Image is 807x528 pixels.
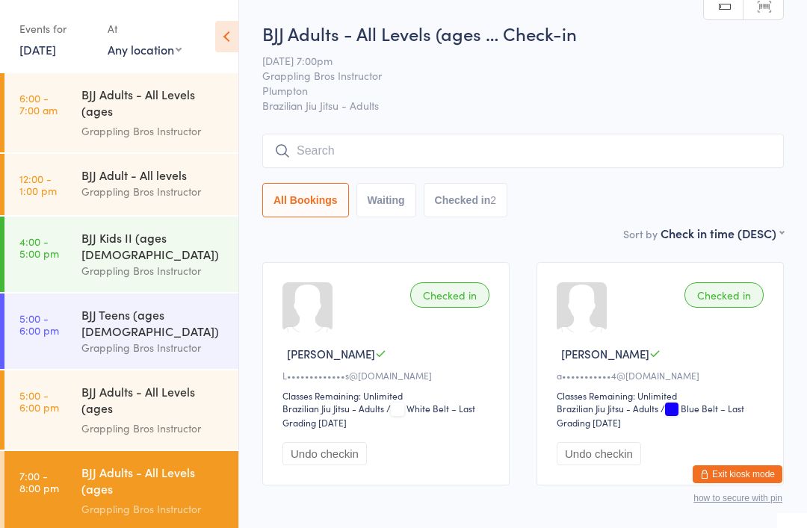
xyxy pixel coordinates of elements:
label: Sort by [623,226,658,241]
div: Checked in [684,282,764,308]
span: [DATE] 7:00pm [262,53,761,68]
a: 6:00 -7:00 amBJJ Adults - All Levels (ages [DEMOGRAPHIC_DATA]+)Grappling Bros Instructor [4,73,238,152]
time: 5:00 - 6:00 pm [19,389,59,413]
a: [DATE] [19,41,56,58]
div: a•••••••••••4@[DOMAIN_NAME] [557,369,768,382]
button: All Bookings [262,183,349,217]
a: 4:00 -5:00 pmBJJ Kids II (ages [DEMOGRAPHIC_DATA])Grappling Bros Instructor [4,217,238,292]
div: At [108,16,182,41]
h2: BJJ Adults - All Levels (ages … Check-in [262,21,784,46]
button: Undo checkin [557,442,641,465]
div: Grappling Bros Instructor [81,420,226,437]
div: L•••••••••••••s@[DOMAIN_NAME] [282,369,494,382]
div: BJJ Adults - All Levels (ages [DEMOGRAPHIC_DATA]+) [81,86,226,122]
button: Waiting [356,183,416,217]
button: how to secure with pin [693,493,782,503]
button: Checked in2 [424,183,508,217]
a: 5:00 -6:00 pmBJJ Adults - All Levels (ages [DEMOGRAPHIC_DATA]+)Grappling Bros Instructor [4,370,238,450]
a: 12:00 -1:00 pmBJJ Adult - All levelsGrappling Bros Instructor [4,154,238,215]
div: Events for [19,16,93,41]
div: Classes Remaining: Unlimited [557,389,768,402]
button: Undo checkin [282,442,367,465]
button: Exit kiosk mode [693,465,782,483]
span: [PERSON_NAME] [287,346,375,361]
div: Classes Remaining: Unlimited [282,389,494,402]
time: 12:00 - 1:00 pm [19,173,57,196]
input: Search [262,134,784,168]
div: Grappling Bros Instructor [81,183,226,200]
div: Check in time (DESC) [661,225,784,241]
time: 4:00 - 5:00 pm [19,235,59,259]
div: 2 [490,194,496,206]
div: Brazilian Jiu Jitsu - Adults [557,402,658,414]
span: Grappling Bros Instructor [262,68,761,83]
div: Brazilian Jiu Jitsu - Adults [282,402,384,414]
time: 7:00 - 8:00 pm [19,470,59,494]
div: BJJ Adult - All levels [81,167,226,183]
div: BJJ Kids II (ages [DEMOGRAPHIC_DATA]) [81,229,226,262]
div: BJJ Adults - All Levels (ages [DEMOGRAPHIC_DATA]+) [81,464,226,500]
time: 5:00 - 6:00 pm [19,312,59,336]
div: BJJ Adults - All Levels (ages [DEMOGRAPHIC_DATA]+) [81,383,226,420]
div: Checked in [410,282,489,308]
span: [PERSON_NAME] [561,346,649,361]
div: Grappling Bros Instructor [81,339,226,356]
div: Grappling Bros Instructor [81,122,226,140]
time: 6:00 - 7:00 am [19,92,58,116]
div: Grappling Bros Instructor [81,500,226,518]
div: Grappling Bros Instructor [81,262,226,279]
span: Plumpton [262,83,761,98]
a: 5:00 -6:00 pmBJJ Teens (ages [DEMOGRAPHIC_DATA])Grappling Bros Instructor [4,293,238,369]
span: Brazilian Jiu Jitsu - Adults [262,98,784,113]
div: Any location [108,41,182,58]
div: BJJ Teens (ages [DEMOGRAPHIC_DATA]) [81,306,226,339]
